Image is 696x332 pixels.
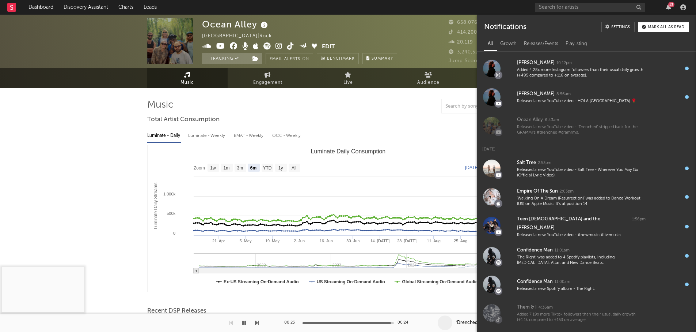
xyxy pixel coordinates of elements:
text: 16. Jun [319,239,332,243]
text: 28. [DATE] [397,239,417,243]
div: Ocean Alley [517,116,543,124]
div: Empire Of The Sun [517,187,558,196]
div: 'Walking On A Dream (Resurrection)' was added to Dance Workout (US) on Apple Music. It's at posit... [517,196,646,207]
div: Them & I [517,303,537,312]
text: 2. Jun [294,239,305,243]
text: 30. Jun [346,239,360,243]
a: Teen [DEMOGRAPHIC_DATA] and the [PERSON_NAME]1:56pmReleased a new YouTube video - #newmusic #live... [477,211,696,242]
div: 2:53pm [538,160,551,166]
a: Audience [388,68,469,88]
text: 6m [250,165,256,171]
button: Email AlertsOn [266,53,313,64]
a: Ocean Alley6:43amReleased a new YouTube video - ‘Drenched’ stripped back for the GRAMMYs #drenche... [477,111,696,140]
span: 3,240,525 Monthly Listeners [449,50,526,55]
a: Them & I4:36amAdded 7.19x more Tiktok followers than their usual daily growth (+1.1k compared to ... [477,299,696,327]
div: Released a new YouTube video - HOLA [GEOGRAPHIC_DATA] 🌹. [517,98,646,104]
div: 00:23 [284,318,299,327]
input: Search by song name or URL [442,104,519,109]
div: ‘Drenched’ stripped back for the GRAMMYs #drenched #grammys [456,320,590,326]
a: Confidence Man11:01am'The Right' was added to 4 Spotify playlists, including [MEDICAL_DATA], Alta... [477,242,696,270]
text: US Streaming On-Demand Audio [316,279,385,284]
div: Ocean Alley [202,18,270,30]
div: Salt Tree [517,158,536,167]
div: 11:01am [555,248,570,253]
button: Tracking [202,53,248,64]
span: Music [180,78,194,87]
text: Luminate Daily Consumption [311,148,385,154]
text: 11. Aug [427,239,440,243]
a: Settings [601,22,635,32]
div: Released a new YouTube video - ‘Drenched’ stripped back for the GRAMMYs #drenched #grammys. [517,124,646,136]
text: 1m [223,165,229,171]
div: [DATE] [477,140,696,154]
div: 1:56pm [632,217,646,222]
a: [PERSON_NAME]10:12pmAdded 4.28x more Instagram followers than their usual daily growth (+495 comp... [477,54,696,83]
text: 1 000k [163,192,175,196]
div: 13 [668,2,674,7]
text: [DATE] [465,165,479,170]
button: Edit [322,42,335,52]
div: BMAT - Weekly [234,130,265,142]
text: 21. Apr [212,239,225,243]
div: Released a new YouTube video - #newmusic #livemusic. [517,232,646,238]
text: 5. May [239,239,252,243]
div: Mark all as read [648,25,684,29]
div: 6:43am [545,117,559,123]
div: 00:24 [398,318,412,327]
div: [GEOGRAPHIC_DATA] | Rock [202,32,280,41]
div: 10:12pm [556,60,572,66]
div: 2:03pm [560,189,574,194]
a: Music [147,68,228,88]
em: On [302,57,309,61]
a: Confidence Man11:00amReleased a new Spotify album - The Right. [477,270,696,299]
text: 1w [210,165,216,171]
a: Live [308,68,388,88]
a: Playlists/Charts [469,68,549,88]
div: Released a new Spotify album - The Right. [517,286,646,292]
div: Teen [DEMOGRAPHIC_DATA] and the [PERSON_NAME] [517,215,630,232]
text: 500k [167,211,175,216]
div: Playlisting [562,38,591,50]
text: 14. [DATE] [370,239,389,243]
button: Summary [362,53,397,64]
span: Total Artist Consumption [147,115,220,124]
span: Benchmark [327,55,355,63]
div: Settings [611,25,630,29]
span: Recent DSP Releases [147,307,206,316]
div: All [484,38,497,50]
iframe: ‘Drenched’ stripped back for the GRAMMYs #drenched #grammys [2,267,84,312]
a: Salt Tree2:53pmReleased a new YouTube video - Salt Tree - Wherever You May Go (Official Lyric Vid... [477,154,696,183]
div: Added 7.19x more Tiktok followers than their usual daily growth (+1.1k compared to +153 on average). [517,312,646,323]
text: 1y [278,165,283,171]
a: Empire Of The Sun2:03pm'Walking On A Dream (Resurrection)' was added to Dance Workout (US) on App... [477,183,696,211]
svg: Luminate Daily Consumption [148,145,549,292]
text: Luminate Daily Streams [153,183,158,229]
div: [PERSON_NAME] [517,59,555,67]
text: Zoom [194,165,205,171]
input: Search for artists [535,3,645,12]
div: Added 4.28x more Instagram followers than their usual daily growth (+495 compared to +116 on aver... [517,67,646,79]
a: Benchmark [317,53,359,64]
div: Confidence Man [517,246,553,255]
div: Released a new YouTube video - Salt Tree - Wherever You May Go (Official Lyric Video). [517,167,646,179]
span: Audience [417,78,440,87]
a: [PERSON_NAME]8:56amReleased a new YouTube video - HOLA [GEOGRAPHIC_DATA] 🌹. [477,83,696,111]
div: Luminate - Weekly [188,130,227,142]
span: 20,119 [449,40,473,45]
text: Ex-US Streaming On-Demand Audio [224,279,299,284]
span: 414,200 [449,30,477,35]
div: [PERSON_NAME] [517,90,555,98]
button: Mark all as read [638,22,689,32]
span: Jump Score: 57.4 [449,59,491,63]
div: Growth [497,38,520,50]
text: Global Streaming On-Demand Audio [402,279,478,284]
text: 3m [237,165,243,171]
span: Engagement [253,78,282,87]
div: 11:00am [555,279,570,285]
div: 4:36am [539,305,553,310]
text: 25. Aug [454,239,467,243]
div: 8:56am [556,92,571,97]
text: 19. May [265,239,279,243]
div: OCC - Weekly [272,130,301,142]
div: 'The Right' was added to 4 Spotify playlists, including [MEDICAL_DATA], Altar, and New Dance Beats. [517,255,646,266]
